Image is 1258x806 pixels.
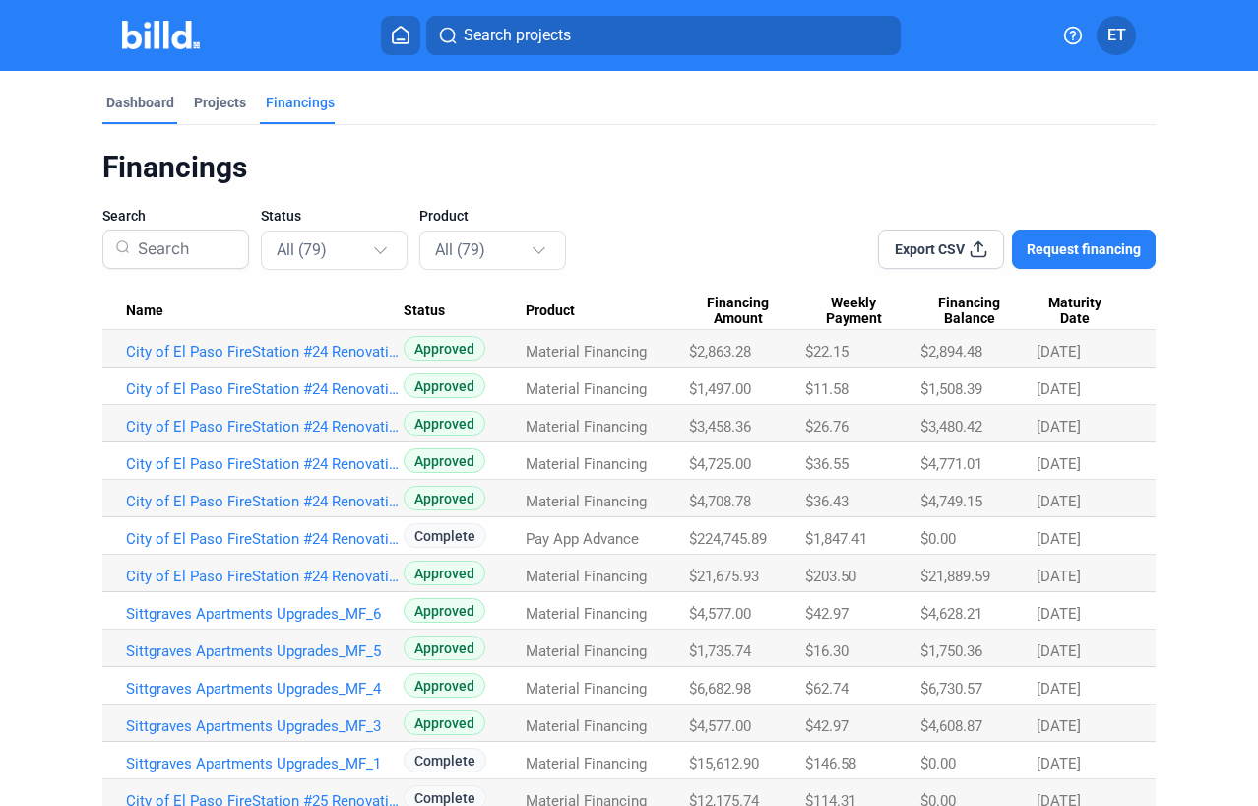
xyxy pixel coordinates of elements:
[920,680,982,698] span: $6,730.57
[419,206,469,226] span: Product
[1037,380,1081,398] span: [DATE]
[805,380,849,398] span: $11.58
[526,717,647,735] span: Material Financing
[106,93,174,112] div: Dashboard
[805,605,849,623] span: $42.97
[689,295,787,328] span: Financing Amount
[526,455,647,473] span: Material Financing
[805,680,849,698] span: $62.74
[1027,239,1141,259] span: Request financing
[920,530,956,548] span: $0.00
[404,302,445,320] span: Status
[920,568,990,585] span: $21,889.59
[689,755,759,772] span: $15,612.90
[1037,530,1081,548] span: [DATE]
[689,568,759,585] span: $21,675.93
[126,568,404,585] a: City of El Paso FireStation #24 Renovation_MF_1
[1037,455,1081,473] span: [DATE]
[920,418,982,436] span: $3,480.42
[689,343,751,361] span: $2,863.28
[689,295,805,328] div: Financing Amount
[435,240,485,259] mat-select-trigger: All (79)
[920,493,982,510] span: $4,749.15
[404,710,485,735] span: Approved
[1012,230,1156,269] button: Request financing
[194,93,246,112] div: Projects
[126,680,404,698] a: Sittgraves Apartments Upgrades_MF_4
[1037,568,1081,585] span: [DATE]
[689,642,751,660] span: $1,735.74
[1037,717,1081,735] span: [DATE]
[920,295,1037,328] div: Financing Balance
[1037,493,1081,510] span: [DATE]
[404,411,485,436] span: Approved
[126,530,404,548] a: City of El Paso FireStation #24 Renovation_PA_JUN
[404,636,485,660] span: Approved
[1037,755,1081,772] span: [DATE]
[126,302,404,320] div: Name
[404,673,485,698] span: Approved
[404,561,485,585] span: Approved
[689,717,751,735] span: $4,577.00
[689,455,751,473] span: $4,725.00
[426,16,901,55] button: Search projects
[689,418,751,436] span: $3,458.36
[464,24,571,47] span: Search projects
[920,343,982,361] span: $2,894.48
[805,755,856,772] span: $146.58
[689,380,751,398] span: $1,497.00
[878,230,1004,269] button: Export CSV
[895,239,965,259] span: Export CSV
[526,302,575,320] span: Product
[526,755,647,772] span: Material Financing
[126,302,163,320] span: Name
[689,680,751,698] span: $6,682.98
[266,93,335,112] div: Financings
[126,642,404,660] a: Sittgraves Apartments Upgrades_MF_5
[805,493,849,510] span: $36.43
[805,343,849,361] span: $22.15
[920,380,982,398] span: $1,508.39
[404,336,485,361] span: Approved
[122,21,200,49] img: Billd Company Logo
[102,149,1156,186] div: Financings
[689,493,751,510] span: $4,708.78
[805,295,903,328] span: Weekly Payment
[277,240,327,259] mat-select-trigger: All (79)
[404,523,486,548] span: Complete
[526,642,647,660] span: Material Financing
[805,455,849,473] span: $36.55
[1097,16,1136,55] button: ET
[126,717,404,735] a: Sittgraves Apartments Upgrades_MF_3
[805,568,856,585] span: $203.50
[404,373,485,398] span: Approved
[920,755,956,772] span: $0.00
[526,302,688,320] div: Product
[126,605,404,623] a: Sittgraves Apartments Upgrades_MF_6
[805,642,849,660] span: $16.30
[1107,24,1126,47] span: ET
[1037,295,1132,328] div: Maturity Date
[526,568,647,585] span: Material Financing
[1037,295,1114,328] span: Maturity Date
[126,343,404,361] a: City of El Paso FireStation #24 Renovation_MF_6
[1037,343,1081,361] span: [DATE]
[126,755,404,772] a: Sittgraves Apartments Upgrades_MF_1
[404,486,485,510] span: Approved
[404,302,526,320] div: Status
[526,680,647,698] span: Material Financing
[689,530,767,548] span: $224,745.89
[526,493,647,510] span: Material Financing
[689,605,751,623] span: $4,577.00
[805,717,849,735] span: $42.97
[404,748,486,772] span: Complete
[920,717,982,735] span: $4,608.87
[1037,642,1081,660] span: [DATE]
[526,418,647,436] span: Material Financing
[920,295,1019,328] span: Financing Balance
[261,206,301,226] span: Status
[130,224,236,275] input: Search
[805,418,849,436] span: $26.76
[1037,605,1081,623] span: [DATE]
[1037,680,1081,698] span: [DATE]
